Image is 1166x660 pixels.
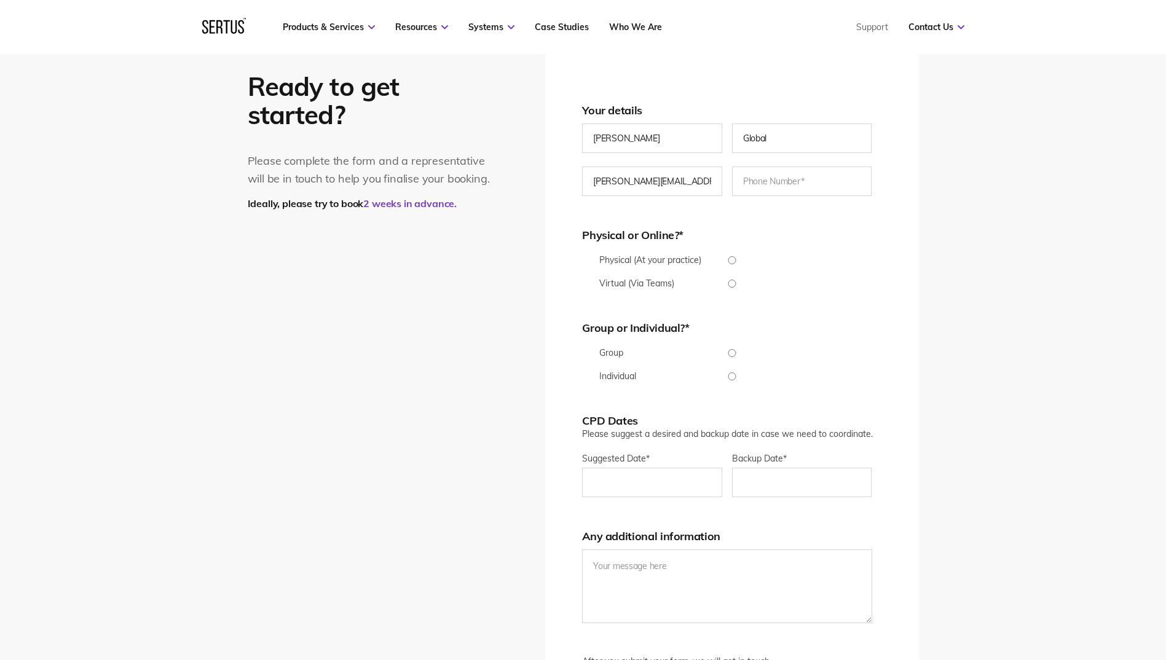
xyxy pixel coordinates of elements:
span: 2 weeks in advance. [363,197,457,210]
span: Individual [599,371,636,382]
div: Ideally, please try to book [248,197,497,210]
input: Individual [582,372,881,380]
input: Email* [582,167,722,196]
p: Please suggest a desired and backup date in case we need to coordinate. [582,428,881,440]
input: Group [582,349,881,357]
a: Who We Are [609,22,662,33]
h2: Physical or Online?* [582,228,881,242]
span: Suggested Date [582,453,646,464]
a: Resources [395,22,448,33]
iframe: Chat Widget [1105,601,1166,660]
span: Virtual (Via Teams) [599,278,674,289]
a: Case Studies [535,22,589,33]
h2: Your details [582,103,881,117]
p: Please complete the form and a representative will be in touch to help you finalise your booking. [248,152,497,188]
a: Products & Services [283,22,375,33]
h2: CPD Dates [582,414,881,428]
h2: Any additional information [582,529,881,543]
input: Company* [732,124,872,153]
span: Backup Date* [732,453,787,464]
h2: Group or Individual?* [582,321,881,335]
input: Physical (At your practice) [582,256,881,264]
div: Ready to get started? [248,73,497,129]
input: Phone Number* [732,167,872,196]
input: Virtual (Via Teams) [582,280,881,288]
a: Systems [468,22,514,33]
span: Group [599,347,623,358]
span: Physical (At your practice) [599,254,701,265]
input: Name* [582,124,722,153]
a: Contact Us [908,22,964,33]
a: Support [856,22,888,33]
